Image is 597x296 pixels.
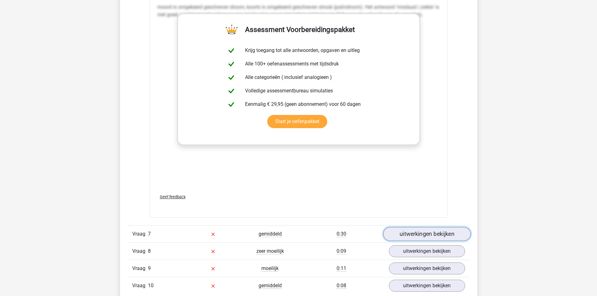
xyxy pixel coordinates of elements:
span: Vraag [132,247,148,255]
span: gemiddeld [259,231,282,237]
p: moord is omgekeerd geschreven droom, koorts is omgekeerd geschreven strook (palindroom). Het antw... [157,3,440,18]
a: uitwerkingen bekijken [383,227,470,241]
span: 9 [148,265,151,271]
span: 10 [148,283,154,288]
span: 0:09 [337,248,346,254]
a: uitwerkingen bekijken [389,245,465,257]
span: Vraag [132,265,148,272]
a: uitwerkingen bekijken [389,262,465,274]
span: moeilijk [261,265,279,272]
span: Vraag [132,230,148,238]
span: 8 [148,248,151,254]
span: 0:08 [337,283,346,289]
span: gemiddeld [259,283,282,289]
a: Start je oefenpakket [267,115,327,128]
span: 0:11 [337,265,346,272]
span: Geef feedback [160,195,186,199]
a: uitwerkingen bekijken [389,280,465,292]
span: zeer moeilijk [256,248,284,254]
span: 7 [148,231,151,237]
span: Vraag [132,282,148,289]
span: 0:30 [337,231,346,237]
